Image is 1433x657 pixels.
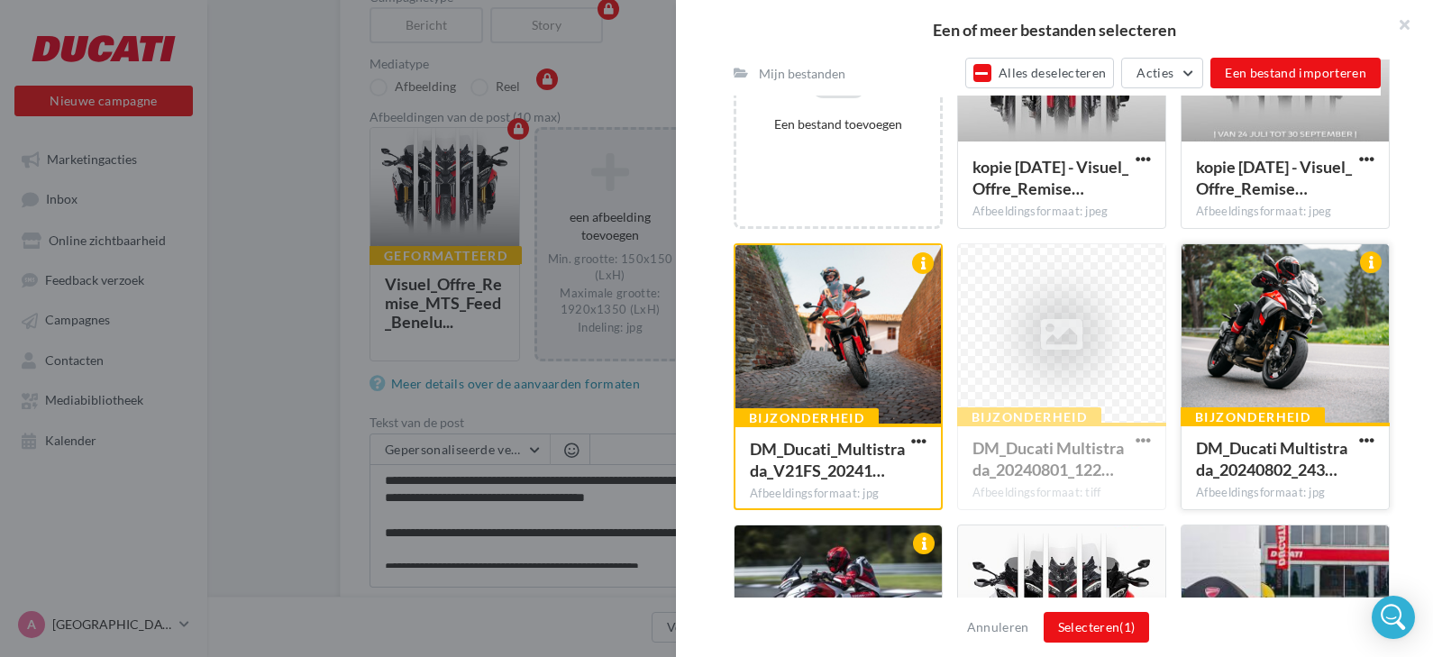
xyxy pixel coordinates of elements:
[965,58,1115,88] button: Alles deselecteren
[1196,204,1374,220] div: Afbeeldingsformaat: jpeg
[1119,619,1135,634] span: (1)
[1196,485,1374,501] div: Afbeeldingsformaat: jpg
[1372,596,1415,639] div: Open Intercom Messenger
[1136,65,1173,80] span: Acties
[744,115,933,133] div: Een bestand toevoegen
[960,616,1036,638] button: Annuleren
[1044,612,1150,643] button: Selecteren(1)
[1210,58,1381,88] button: Een bestand importeren
[972,157,1128,198] span: kopie 30-08-2025 - Visuel_Offre_Remise_MTS_Story_Benelux NL
[972,204,1151,220] div: Afbeeldingsformaat: jpeg
[750,486,926,502] div: Afbeeldingsformaat: jpg
[1196,438,1347,479] span: DM_Ducati Multistrada_20240802_24301_UC682500
[735,408,879,428] div: Bijzonderheid
[750,439,905,480] span: DM_Ducati_Multistrada_V21FS_20241114_23986_UC732095
[1225,65,1366,80] span: Een bestand importeren
[705,22,1404,38] h2: Een of meer bestanden selecteren
[1181,407,1325,427] div: Bijzonderheid
[759,65,845,83] div: Mijn bestanden
[1121,58,1203,88] button: Acties
[1196,157,1352,198] span: kopie 27-08-2025 - Visuel_Offre_Remise_MTS_Story_Benelux NL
